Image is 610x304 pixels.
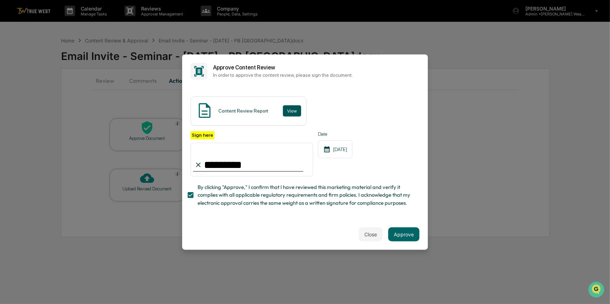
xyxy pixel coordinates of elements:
label: Date [318,131,352,137]
a: 🔎Data Lookup [4,99,47,112]
button: Approve [388,227,419,241]
div: Start new chat [24,54,115,61]
p: How can we help? [7,15,128,26]
div: We're available if you need us! [24,61,89,66]
button: Start new chat [119,56,128,64]
span: Pylon [70,119,85,124]
p: In order to approve the content review, please sign the document. [213,72,419,78]
div: Content Review Report [218,108,268,114]
iframe: Open customer support [588,281,606,300]
label: Sign here [191,131,214,139]
span: By clicking "Approve," I confirm that I have reviewed this marketing material and verify it compl... [198,183,414,207]
img: Document Icon [196,102,213,119]
div: 🔎 [7,102,13,108]
span: Attestations [58,88,87,95]
a: Powered byPylon [49,119,85,124]
button: View [283,105,301,116]
span: Data Lookup [14,102,44,109]
div: 🗄️ [51,89,57,95]
div: 🖐️ [7,89,13,95]
a: 🖐️Preclearance [4,86,48,98]
img: 1746055101610-c473b297-6a78-478c-a979-82029cc54cd1 [7,54,20,66]
div: [DATE] [318,140,352,158]
h2: Approve Content Review [213,64,419,71]
span: Preclearance [14,88,45,95]
button: Close [359,227,383,241]
a: 🗄️Attestations [48,86,90,98]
